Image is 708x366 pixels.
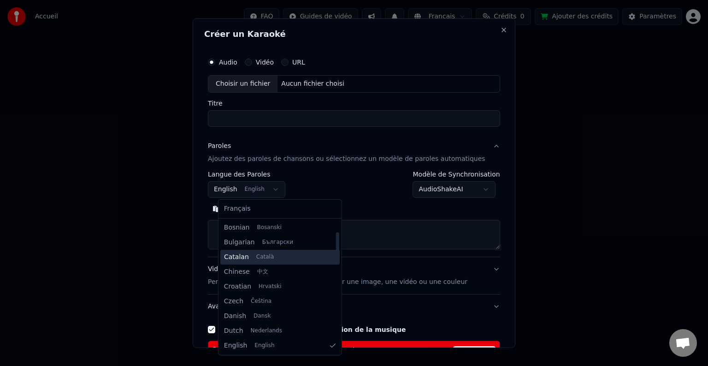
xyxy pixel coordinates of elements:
[257,268,268,276] span: 中文
[224,297,243,306] span: Czech
[224,326,243,336] span: Dutch
[257,224,281,231] span: Bosanski
[256,254,274,261] span: Català
[224,282,251,291] span: Croatian
[224,238,255,247] span: Bulgarian
[259,283,282,290] span: Hrvatski
[251,298,271,305] span: Čeština
[224,267,250,277] span: Chinese
[224,204,251,213] span: Français
[224,341,248,350] span: English
[251,327,282,335] span: Nederlands
[254,342,274,349] span: English
[254,313,271,320] span: Dansk
[262,239,293,246] span: Български
[224,312,246,321] span: Danish
[224,253,249,262] span: Catalan
[224,223,250,232] span: Bosnian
